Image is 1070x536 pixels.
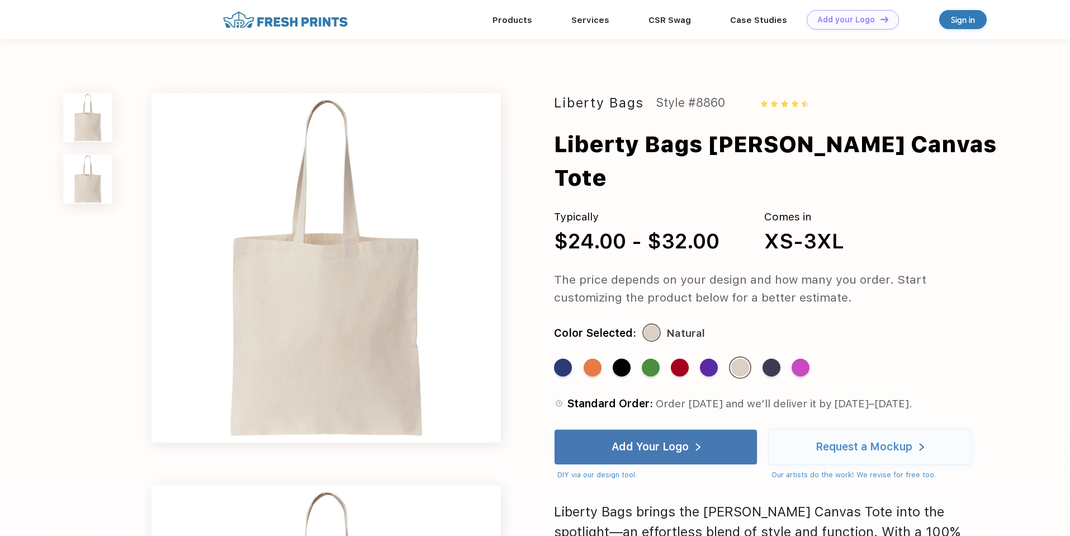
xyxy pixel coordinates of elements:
span: Standard Order: [567,397,653,410]
div: Navy [763,359,780,377]
div: Typically [554,209,719,225]
div: Add Your Logo [612,441,689,453]
div: Liberty Bags [554,93,644,113]
img: yellow_star.svg [781,100,788,107]
div: Request a Mockup [816,441,912,453]
div: Style #8860 [656,93,725,113]
div: Sign in [951,13,975,26]
div: Orange [584,359,602,377]
div: Our artists do the work! We revise for free too. [771,469,972,481]
a: Products [493,15,532,25]
div: Royal [554,359,572,377]
img: standard order [554,398,564,408]
div: Add your Logo [817,15,875,25]
img: func=resize&h=100 [63,154,112,204]
div: Natural [731,359,749,377]
img: yellow_star.svg [792,100,798,107]
img: white arrow [919,443,924,452]
div: $24.00 - $32.00 [554,225,719,257]
a: Sign in [939,10,987,29]
img: yellow_star.svg [771,100,778,107]
img: yellow_star.svg [761,100,768,107]
div: Liberty Bags [PERSON_NAME] Canvas Tote [554,128,1035,195]
div: DIY via our design tool. [557,469,757,481]
div: XS-3XL [764,225,844,257]
div: Comes in [764,209,844,225]
img: fo%20logo%202.webp [220,10,351,30]
span: Order [DATE] and we’ll deliver it by [DATE]–[DATE]. [656,397,912,410]
div: The price depends on your design and how many you order. Start customizing the product below for ... [554,271,993,307]
img: half_yellow_star.svg [802,100,808,107]
div: Color Selected: [554,325,636,342]
div: Natural [666,325,705,342]
div: Hot Pink [792,359,809,377]
div: Kelly Green [642,359,660,377]
div: Black [613,359,631,377]
img: DT [880,16,888,22]
img: func=resize&h=640 [151,93,501,443]
img: white arrow [695,443,700,452]
img: func=resize&h=100 [63,93,112,142]
div: Red [671,359,689,377]
div: Purple [700,359,718,377]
